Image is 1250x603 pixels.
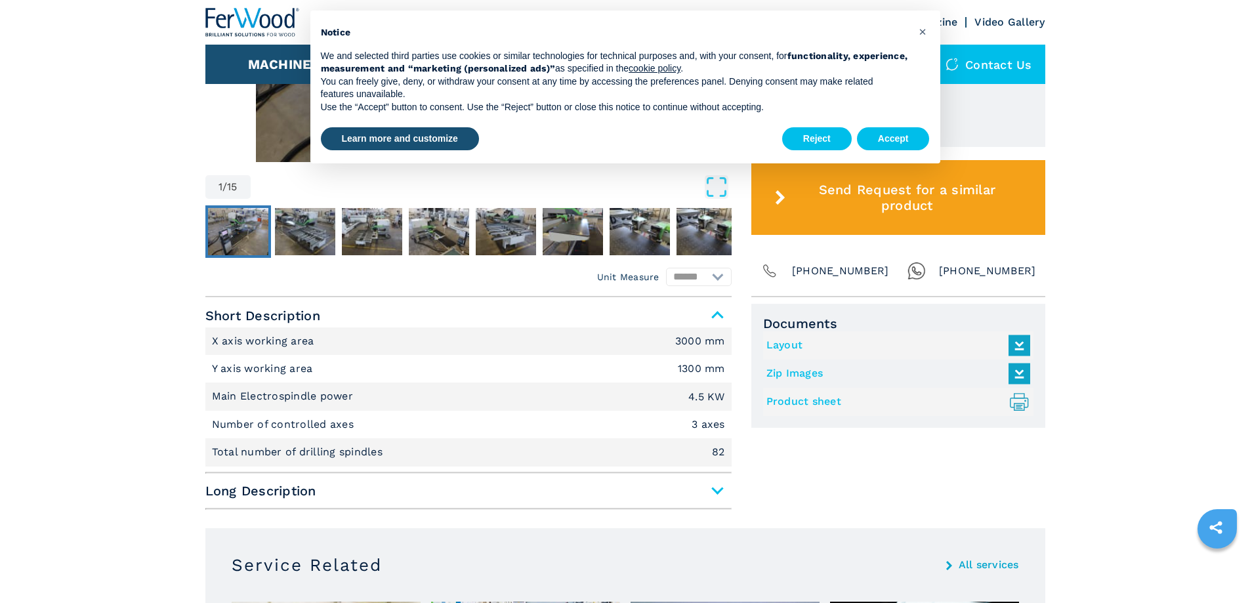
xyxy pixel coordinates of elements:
[227,182,238,192] span: 15
[321,75,909,101] p: You can freely give, deny, or withdraw your consent at any time by accessing the preferences pane...
[212,362,316,376] p: Y axis working area
[212,445,386,459] p: Total number of drilling spindles
[219,182,222,192] span: 1
[766,335,1024,356] a: Layout
[932,45,1045,84] div: Contact us
[792,262,889,280] span: [PHONE_NUMBER]
[275,208,335,255] img: 7b0b9513481a91da658fd6ae2fc503f5
[543,208,603,255] img: 25b10722b063d68d7c436fd92d1e04f6
[205,304,732,327] span: Short Description
[766,391,1024,413] a: Product sheet
[760,262,779,280] img: Phone
[913,21,934,42] button: Close this notice
[205,205,732,258] nav: Thumbnail Navigation
[248,56,320,72] button: Machines
[339,205,405,258] button: Go to Slide 3
[540,205,606,258] button: Go to Slide 6
[205,205,271,258] button: Go to Slide 1
[763,316,1033,331] span: Documents
[857,127,930,151] button: Accept
[907,262,926,280] img: Whatsapp
[751,160,1045,235] button: Send Request for a similar product
[939,262,1036,280] span: [PHONE_NUMBER]
[607,205,673,258] button: Go to Slide 7
[406,205,472,258] button: Go to Slide 4
[629,63,680,73] a: cookie policy
[476,208,536,255] img: d5fddd27498d532ea1dfb78a42118ea3
[674,205,740,258] button: Go to Slide 8
[232,554,382,575] h3: Service Related
[222,182,227,192] span: /
[321,127,479,151] button: Learn more and customize
[1199,511,1232,544] a: sharethis
[212,389,357,404] p: Main Electrospindle power
[254,175,728,199] button: Open Fullscreen
[919,24,927,39] span: ×
[473,205,539,258] button: Go to Slide 5
[321,50,909,75] p: We and selected third parties use cookies or similar technologies for technical purposes and, wit...
[959,560,1019,570] a: All services
[1194,544,1240,593] iframe: Chat
[610,208,670,255] img: 6be97565f8cd9400ea55f2ed388d487c
[974,16,1045,28] a: Video Gallery
[712,447,725,457] em: 82
[321,101,909,114] p: Use the “Accept” button to consent. Use the “Reject” button or close this notice to continue with...
[205,8,300,37] img: Ferwood
[675,336,725,346] em: 3000 mm
[321,26,909,39] h2: Notice
[678,364,725,374] em: 1300 mm
[677,208,737,255] img: 088b2aa27914a6444f3fa60f445a467b
[321,51,908,74] strong: functionality, experience, measurement and “marketing (personalized ads)”
[597,270,659,283] em: Unit Measure
[272,205,338,258] button: Go to Slide 2
[782,127,852,151] button: Reject
[688,392,725,402] em: 4.5 KW
[342,208,402,255] img: a998d1a523da9ce152cc1e54646df75b
[946,58,959,71] img: Contact us
[791,182,1023,213] span: Send Request for a similar product
[205,479,732,503] span: Long Description
[208,208,268,255] img: 06df21f996d7093332979532a4a44b21
[212,417,358,432] p: Number of controlled axes
[692,419,725,430] em: 3 axes
[205,327,732,467] div: Short Description
[212,334,318,348] p: X axis working area
[409,208,469,255] img: d811073405c6868dbeae93bbe5a34825
[766,363,1024,385] a: Zip Images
